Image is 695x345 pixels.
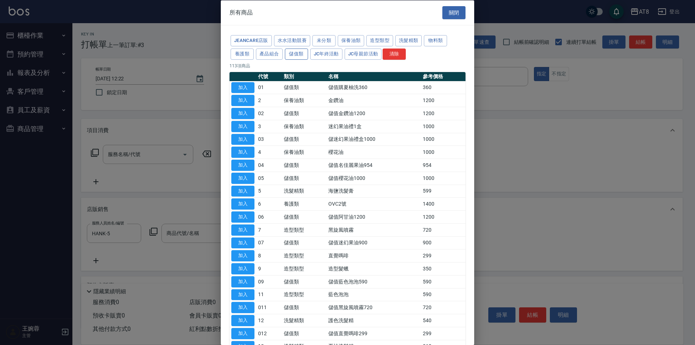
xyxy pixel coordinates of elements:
button: 洗髮精類 [395,35,422,46]
td: 1200 [421,210,466,223]
td: 7 [256,223,282,236]
p: 113 項商品 [229,62,466,69]
th: 名稱 [327,72,421,81]
td: 儲值類 [282,133,327,146]
button: 關閉 [442,6,466,19]
button: 加入 [231,263,254,274]
button: 加入 [231,198,254,210]
td: 儲迷幻果油禮盒1000 [327,133,421,146]
td: 11 [256,288,282,301]
td: 05 [256,172,282,185]
button: 加入 [231,172,254,184]
td: 07 [256,236,282,249]
td: 1200 [421,107,466,120]
td: 保養油類 [282,146,327,159]
th: 代號 [256,72,282,81]
td: 540 [421,314,466,327]
button: 加入 [231,224,254,235]
button: 水水活動競賽 [274,35,310,46]
button: 加入 [231,237,254,248]
td: 299 [421,327,466,340]
td: 01 [256,81,282,94]
button: 未分類 [312,35,336,46]
td: 儲值類 [282,81,327,94]
button: JC年終活動 [310,48,342,59]
button: 加入 [231,250,254,261]
td: 保養油類 [282,94,327,107]
td: 直覺嗎啡 [327,249,421,262]
th: 類別 [282,72,327,81]
td: 洗髮精類 [282,314,327,327]
button: 加入 [231,82,254,93]
button: 加入 [231,302,254,313]
button: 清除 [383,48,406,59]
td: 儲值名佳麗果油954 [327,159,421,172]
button: JeanCare店販 [231,35,272,46]
td: 造型類型 [282,262,327,275]
td: 1000 [421,120,466,133]
button: 加入 [231,328,254,339]
td: 養護類 [282,197,327,210]
button: 加入 [231,95,254,106]
td: 儲值類 [282,107,327,120]
td: 599 [421,185,466,198]
td: 儲值藍色泡泡590 [327,275,421,288]
td: 藍色泡泡 [327,288,421,301]
td: 03 [256,133,282,146]
td: 1000 [421,172,466,185]
button: 養護類 [231,48,254,59]
td: 590 [421,275,466,288]
td: 儲值櫻花油1000 [327,172,421,185]
td: 900 [421,236,466,249]
td: 儲值類 [282,236,327,249]
td: 012 [256,327,282,340]
td: 造型類型 [282,249,327,262]
td: 6 [256,197,282,210]
span: 所有商品 [229,9,253,16]
td: 954 [421,159,466,172]
button: JC母親節活動 [345,48,382,59]
td: 黑旋風噴霧 [327,223,421,236]
td: OVC2號 [327,197,421,210]
td: 5 [256,185,282,198]
td: 洗髮精類 [282,185,327,198]
td: 1400 [421,197,466,210]
td: 720 [421,223,466,236]
td: 櫻花油 [327,146,421,159]
td: 02 [256,107,282,120]
td: 04 [256,159,282,172]
td: 350 [421,262,466,275]
td: 造型類型 [282,223,327,236]
td: 9 [256,262,282,275]
td: 299 [421,249,466,262]
button: 加入 [231,211,254,223]
button: 物料類 [424,35,447,46]
td: 儲值迷幻果油900 [327,236,421,249]
td: 8 [256,249,282,262]
td: 儲值購夏柚洗360 [327,81,421,94]
td: 3 [256,120,282,133]
button: 加入 [231,147,254,158]
td: 4 [256,146,282,159]
td: 590 [421,288,466,301]
button: 加入 [231,185,254,197]
td: 儲值類 [282,301,327,314]
td: 儲值黑旋風噴霧720 [327,301,421,314]
td: 儲值阿甘油1200 [327,210,421,223]
td: 儲值金鑽油1200 [327,107,421,120]
td: 保養油類 [282,120,327,133]
td: 儲值類 [282,327,327,340]
td: 迷幻果油禮1盒 [327,120,421,133]
td: 360 [421,81,466,94]
td: 造型髮蠟 [327,262,421,275]
td: 儲值類 [282,159,327,172]
td: 儲值類 [282,275,327,288]
td: 1000 [421,133,466,146]
button: 造型類型 [366,35,393,46]
td: 護色洗髮精 [327,314,421,327]
td: 720 [421,301,466,314]
button: 加入 [231,276,254,287]
td: 儲值類 [282,210,327,223]
button: 加入 [231,121,254,132]
td: 06 [256,210,282,223]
